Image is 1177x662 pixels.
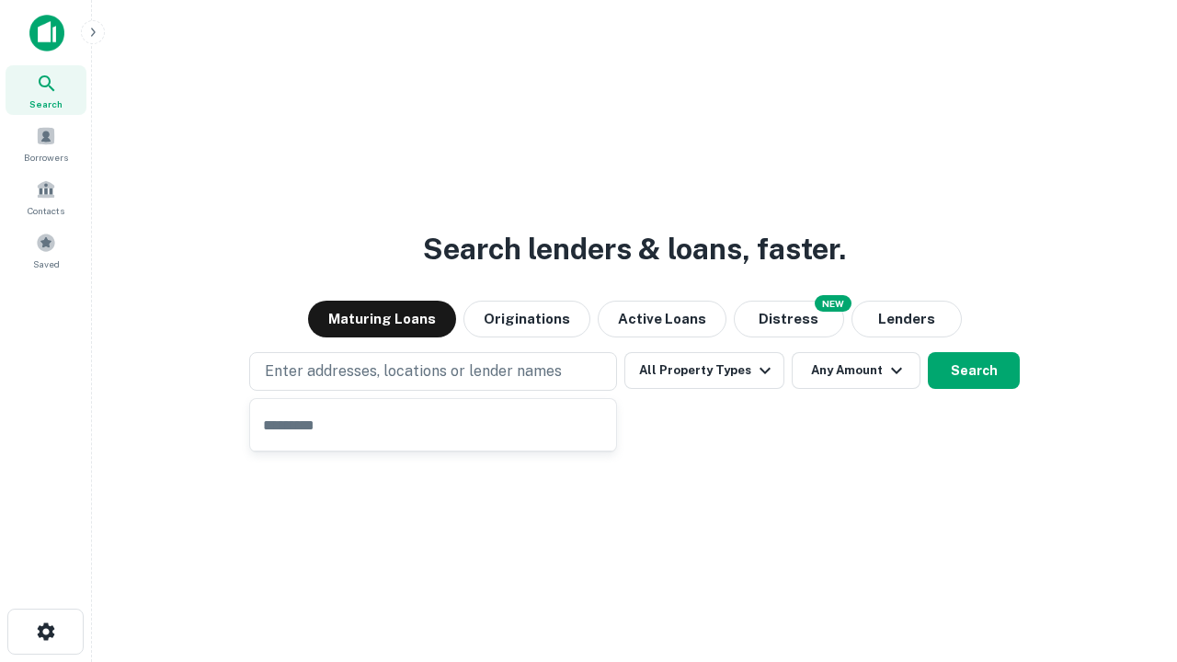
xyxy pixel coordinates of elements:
div: NEW [815,295,851,312]
a: Saved [6,225,86,275]
button: Active Loans [598,301,726,337]
a: Contacts [6,172,86,222]
a: Borrowers [6,119,86,168]
iframe: Chat Widget [1085,515,1177,603]
span: Contacts [28,203,64,218]
a: Search [6,65,86,115]
button: Maturing Loans [308,301,456,337]
p: Enter addresses, locations or lender names [265,360,562,382]
button: Any Amount [792,352,920,389]
span: Search [29,97,63,111]
h3: Search lenders & loans, faster. [423,227,846,271]
button: Lenders [851,301,962,337]
button: Originations [463,301,590,337]
span: Borrowers [24,150,68,165]
span: Saved [33,257,60,271]
button: Search distressed loans with lien and other non-mortgage details. [734,301,844,337]
img: capitalize-icon.png [29,15,64,51]
button: Search [928,352,1020,389]
button: All Property Types [624,352,784,389]
button: Enter addresses, locations or lender names [249,352,617,391]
